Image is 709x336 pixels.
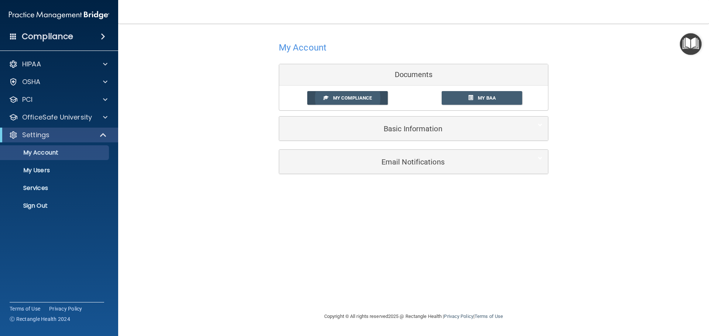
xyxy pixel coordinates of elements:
[10,315,70,323] span: Ⓒ Rectangle Health 2024
[285,125,520,133] h5: Basic Information
[10,305,40,312] a: Terms of Use
[9,95,107,104] a: PCI
[279,64,548,86] div: Documents
[22,31,73,42] h4: Compliance
[9,113,107,122] a: OfficeSafe University
[680,33,702,55] button: Open Resource Center
[22,113,92,122] p: OfficeSafe University
[22,131,49,139] p: Settings
[22,77,41,86] p: OSHA
[5,184,106,192] p: Services
[478,95,496,101] span: My BAA
[22,95,32,104] p: PCI
[672,285,700,313] iframe: Drift Widget Chat Controller
[285,158,520,166] h5: Email Notifications
[279,305,548,328] div: Copyright © All rights reserved 2025 @ Rectangle Health | |
[5,202,106,209] p: Sign Out
[22,60,41,69] p: HIPAA
[5,149,106,156] p: My Account
[475,314,503,319] a: Terms of Use
[49,305,82,312] a: Privacy Policy
[9,131,107,139] a: Settings
[9,77,107,86] a: OSHA
[9,60,107,69] a: HIPAA
[333,95,372,101] span: My Compliance
[9,8,109,22] img: PMB logo
[5,167,106,174] p: My Users
[285,120,542,137] a: Basic Information
[279,43,326,52] h4: My Account
[285,153,542,170] a: Email Notifications
[444,314,473,319] a: Privacy Policy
